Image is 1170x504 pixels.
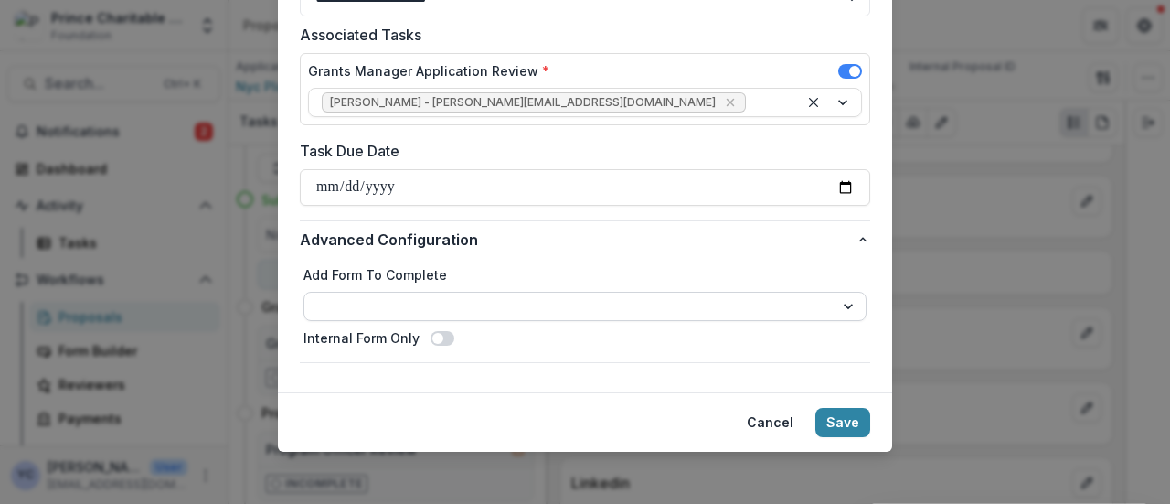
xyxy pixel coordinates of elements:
button: Advanced Configuration [300,221,870,258]
label: Internal Form Only [303,328,420,348]
div: Remove Robison, Sharon - srobison@princetrusts.org [721,93,739,112]
span: Advanced Configuration [300,229,856,251]
div: Clear selected options [803,91,824,113]
div: Advanced Configuration [300,258,870,362]
label: Grants Manager Application Review [308,61,549,80]
label: Associated Tasks [300,24,859,46]
span: [PERSON_NAME] - [PERSON_NAME][EMAIL_ADDRESS][DOMAIN_NAME] [330,96,716,109]
button: Cancel [736,408,804,437]
button: Save [815,408,870,437]
label: Add Form To Complete [303,265,867,284]
label: Task Due Date [300,140,859,162]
